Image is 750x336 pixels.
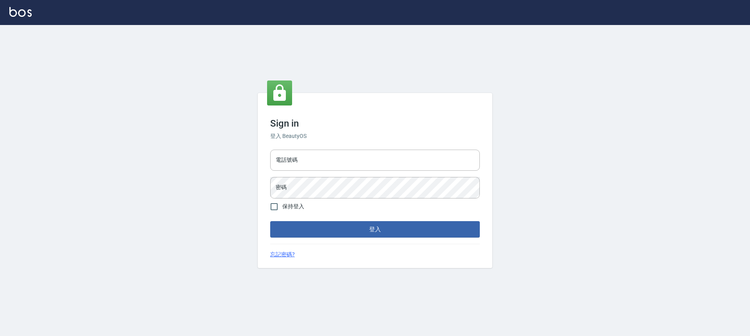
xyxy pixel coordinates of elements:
[270,118,480,129] h3: Sign in
[270,221,480,238] button: 登入
[270,250,295,259] a: 忘記密碼?
[282,202,304,211] span: 保持登入
[9,7,32,17] img: Logo
[270,132,480,140] h6: 登入 BeautyOS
